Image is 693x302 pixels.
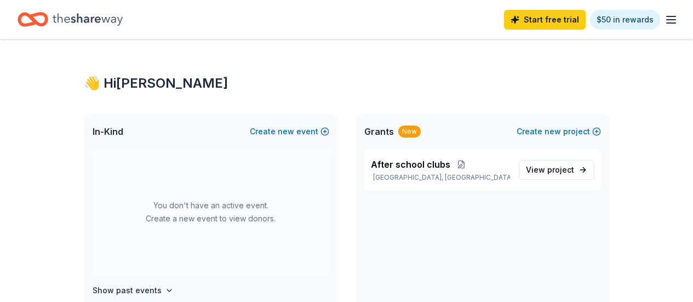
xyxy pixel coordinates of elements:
button: Show past events [93,284,174,297]
span: After school clubs [371,158,450,171]
p: [GEOGRAPHIC_DATA], [GEOGRAPHIC_DATA] [371,173,510,182]
span: new [545,125,561,138]
a: Start free trial [504,10,586,30]
div: New [398,126,421,138]
span: View [526,163,574,176]
div: 👋 Hi [PERSON_NAME] [84,75,610,92]
a: $50 in rewards [590,10,660,30]
span: In-Kind [93,125,123,138]
div: You don't have an active event. Create a new event to view donors. [93,149,329,275]
span: Grants [364,125,394,138]
button: Createnewproject [517,125,601,138]
span: project [547,165,574,174]
button: Createnewevent [250,125,329,138]
span: new [278,125,294,138]
h4: Show past events [93,284,162,297]
a: View project [519,160,594,180]
a: Home [18,7,123,32]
